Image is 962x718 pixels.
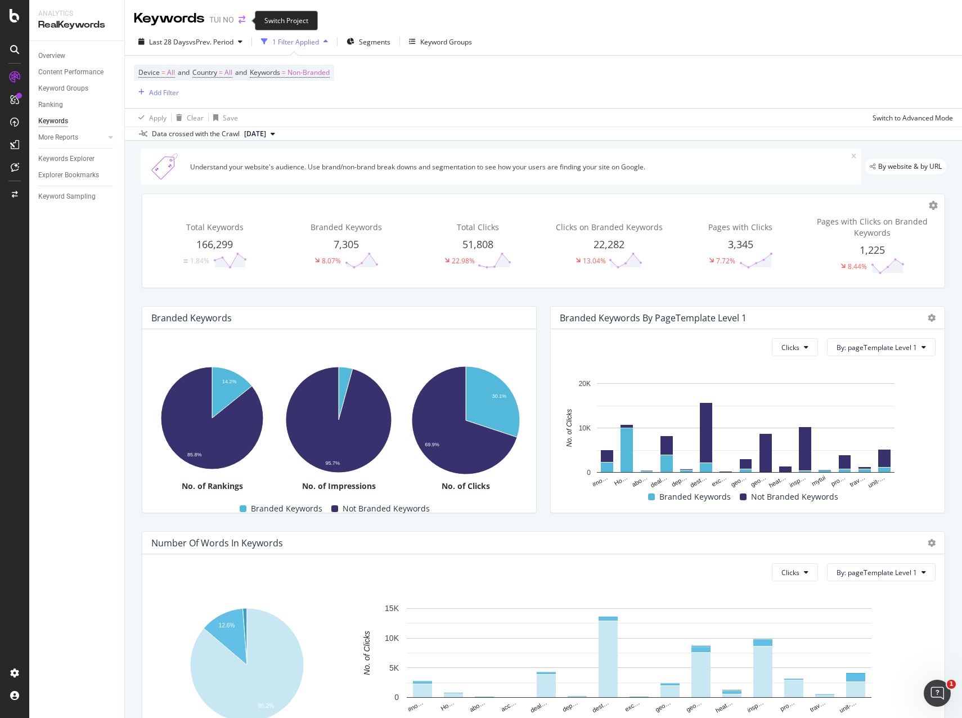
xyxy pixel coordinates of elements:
a: More Reports [38,132,105,143]
div: Save [223,113,238,123]
text: 15K [385,604,399,613]
span: Branded Keywords [311,222,382,232]
button: Segments [342,33,395,51]
div: A chart. [278,361,399,479]
text: 69.9% [425,442,439,447]
div: More Reports [38,132,78,143]
div: Branded Keywords [151,312,232,324]
span: Pages with Clicks [708,222,772,232]
div: Switch to Advanced Mode [873,113,953,123]
span: By: pageTemplate Level 1 [837,568,917,577]
span: Branded Keywords [659,490,731,504]
text: mytui [810,474,826,488]
a: Overview [38,50,116,62]
button: Switch to Advanced Mode [868,109,953,127]
span: Pages with Clicks on Branded Keywords [817,216,928,238]
div: Keywords [134,9,205,28]
span: 166,299 [196,237,233,251]
svg: A chart. [349,603,929,715]
span: vs Prev. Period [189,37,233,47]
div: 22.98% [452,256,475,266]
text: 0 [587,469,591,477]
a: Ranking [38,99,116,111]
text: 86.2% [258,703,274,709]
span: Not Branded Keywords [343,502,430,515]
div: 7.72% [716,256,735,266]
span: and [235,68,247,77]
span: All [167,65,175,80]
span: 3,345 [728,237,753,251]
div: Keywords [38,115,68,127]
div: Content Performance [38,66,104,78]
div: No. of Impressions [278,481,400,492]
text: 95.7% [326,460,340,466]
div: legacy label [865,159,946,174]
div: arrow-right-arrow-left [239,16,245,24]
span: Non-Branded [287,65,330,80]
button: Clicks [772,338,818,356]
a: Content Performance [38,66,116,78]
div: No. of Rankings [151,481,273,492]
span: 51,808 [462,237,493,251]
button: 1 Filter Applied [257,33,332,51]
div: RealKeywords [38,19,115,32]
img: Equal [183,259,188,263]
text: 85.8% [187,451,202,457]
span: Branded Keywords [251,502,322,515]
span: 1,225 [860,243,885,257]
div: TUI NO [209,14,234,25]
button: Clear [172,109,204,127]
div: 1 Filter Applied [272,37,319,47]
div: 8.07% [322,256,341,266]
span: 1 [947,680,956,689]
button: Apply [134,109,167,127]
div: Overview [38,50,65,62]
a: Keywords Explorer [38,153,116,165]
a: Keywords [38,115,116,127]
div: Data crossed with the Crawl [152,129,240,139]
button: Clicks [772,563,818,581]
span: Not Branded Keywords [751,490,838,504]
div: Keyword Groups [420,37,472,47]
div: Analytics [38,9,115,19]
span: = [161,68,165,77]
text: 0 [394,693,399,702]
span: By: pageTemplate Level 1 [837,343,917,352]
div: Apply [149,113,167,123]
span: Last 28 Days [149,37,189,47]
div: Clear [187,113,204,123]
span: 22,282 [594,237,624,251]
svg: A chart. [151,361,272,475]
div: 13.04% [583,256,606,266]
span: By website & by URL [878,163,942,170]
text: 14.2% [222,379,237,384]
span: Clicks [781,568,799,577]
span: All [224,65,232,80]
div: Add Filter [149,88,179,97]
button: [DATE] [240,127,280,141]
text: Ho… [439,699,455,712]
span: Keywords [250,68,280,77]
span: Device [138,68,160,77]
text: 10K [385,634,399,643]
span: Total Keywords [186,222,244,232]
text: No. of Clicks [565,409,573,447]
svg: A chart. [405,361,526,481]
text: 30.1% [492,393,506,399]
text: 20K [579,380,591,388]
div: Understand your website's audience. Use brand/non-brand break downs and segmentation to see how y... [190,162,851,172]
div: Keywords Explorer [38,153,95,165]
span: = [282,68,286,77]
text: 10K [579,424,591,432]
span: Segments [359,37,390,47]
div: A chart. [560,378,932,490]
text: No. of Clicks [362,631,371,676]
div: Explorer Bookmarks [38,169,99,181]
span: and [178,68,190,77]
span: 7,305 [334,237,359,251]
text: Ho… [613,474,629,487]
span: Clicks [781,343,799,352]
button: By: pageTemplate Level 1 [827,563,936,581]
